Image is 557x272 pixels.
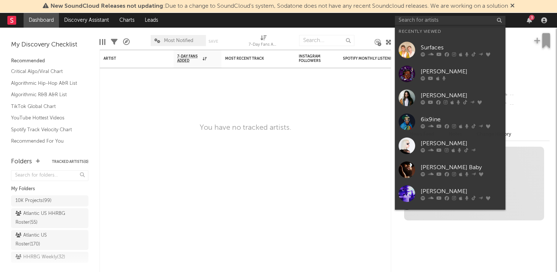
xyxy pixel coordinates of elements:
[111,31,118,53] div: Filters
[395,86,505,110] a: [PERSON_NAME]
[15,196,52,205] div: 10K Projects ( 99 )
[11,137,81,145] a: Recommended For You
[421,43,502,52] div: Surfaces
[11,230,88,250] a: Atlantic US Roster(170)
[527,17,532,23] button: 3
[299,54,325,63] div: Instagram Followers
[11,67,81,76] a: Critical Algo/Viral Chart
[52,160,88,164] button: Tracked Artists(0)
[11,91,81,99] a: Algorithmic R&B A&R List
[249,31,278,53] div: 7-Day Fans Added (7-Day Fans Added)
[11,79,81,87] a: Algorithmic Hip-Hop A&R List
[421,139,502,148] div: [PERSON_NAME]
[59,13,114,28] a: Discovery Assistant
[164,38,193,43] span: Most Notified
[209,39,218,43] button: Save
[11,126,81,134] a: Spotify Track Velocity Chart
[177,54,201,63] span: 7-Day Fans Added
[501,100,550,109] div: --
[299,35,354,46] input: Search...
[399,27,502,36] div: Recently Viewed
[123,31,130,53] div: A&R Pipeline
[24,13,59,28] a: Dashboard
[11,185,88,193] div: My Folders
[140,13,163,28] a: Leads
[395,110,505,134] a: 6ix9ine
[99,31,105,53] div: Edit Columns
[421,67,502,76] div: [PERSON_NAME]
[529,15,535,20] div: 3
[395,158,505,182] a: [PERSON_NAME] Baby
[15,231,67,249] div: Atlantic US Roster ( 170 )
[11,208,88,228] a: Atlantic US HHRBG Roster(55)
[200,123,291,132] div: You have no tracked artists.
[11,57,88,66] div: Recommended
[50,3,163,9] span: New SoundCloud Releases not updating
[395,134,505,158] a: [PERSON_NAME]
[421,91,502,100] div: [PERSON_NAME]
[11,195,88,206] a: 10K Projects(99)
[11,170,88,181] input: Search for folders...
[395,182,505,206] a: [PERSON_NAME]
[421,187,502,196] div: [PERSON_NAME]
[11,157,32,166] div: Folders
[395,206,505,230] a: [PERSON_NAME] G
[421,163,502,172] div: [PERSON_NAME] Baby
[114,13,140,28] a: Charts
[501,90,550,100] div: --
[50,3,508,9] span: : Due to a change to SoundCloud's system, Sodatone does not have any recent Soundcloud releases. ...
[225,56,280,61] div: Most Recent Track
[421,115,502,124] div: 6ix9ine
[395,62,505,86] a: [PERSON_NAME]
[11,102,81,111] a: TikTok Global Chart
[395,38,505,62] a: Surfaces
[11,41,88,49] div: My Discovery Checklist
[15,209,67,227] div: Atlantic US HHRBG Roster ( 55 )
[11,252,88,263] a: HHRBG Weekly(32)
[104,56,159,61] div: Artist
[15,253,65,262] div: HHRBG Weekly ( 32 )
[510,3,515,9] span: Dismiss
[249,41,278,49] div: 7-Day Fans Added (7-Day Fans Added)
[343,56,398,61] div: Spotify Monthly Listeners
[11,114,81,122] a: YouTube Hottest Videos
[395,16,505,25] input: Search for artists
